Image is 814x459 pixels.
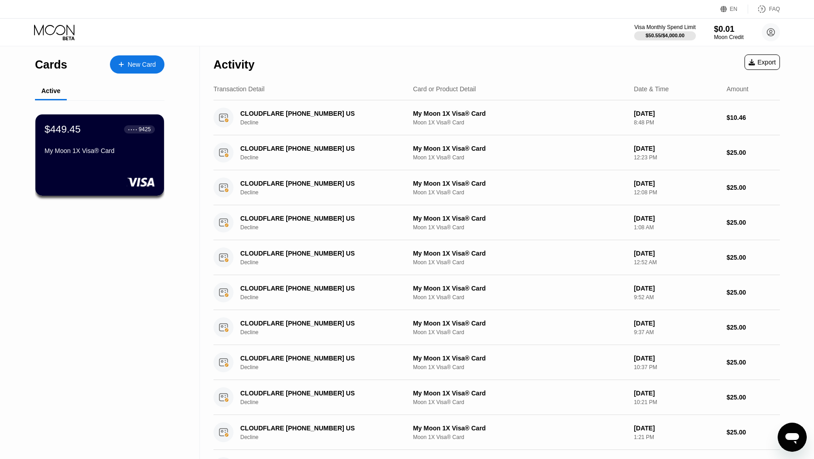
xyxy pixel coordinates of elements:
div: My Moon 1X Visa® Card [413,285,626,292]
div: Decline [240,189,413,196]
div: 9425 [139,126,151,133]
div: Amount [726,85,748,93]
div: [DATE] [634,145,719,152]
div: CLOUDFLARE [PHONE_NUMBER] USDeclineMy Moon 1X Visa® CardMoon 1X Visa® Card[DATE]12:52 AM$25.00 [213,240,780,275]
div: Decline [240,224,413,231]
div: Moon 1X Visa® Card [413,434,626,440]
div: $449.45● ● ● ●9425My Moon 1X Visa® Card [35,114,164,196]
div: $0.01 [714,25,744,34]
div: 1:21 PM [634,434,719,440]
div: $25.00 [726,254,780,261]
div: My Moon 1X Visa® Card [413,424,626,432]
div: My Moon 1X Visa® Card [413,215,626,222]
div: Export [745,54,780,70]
div: My Moon 1X Visa® Card [413,250,626,257]
div: [DATE] [634,390,719,397]
div: Date & Time [634,85,669,93]
div: My Moon 1X Visa® Card [413,110,626,117]
div: CLOUDFLARE [PHONE_NUMBER] USDeclineMy Moon 1X Visa® CardMoon 1X Visa® Card[DATE]9:37 AM$25.00 [213,310,780,345]
div: 10:21 PM [634,399,719,405]
div: CLOUDFLARE [PHONE_NUMBER] USDeclineMy Moon 1X Visa® CardMoon 1X Visa® Card[DATE]1:21 PM$25.00 [213,415,780,450]
div: [DATE] [634,180,719,187]
div: Decline [240,434,413,440]
div: 1:08 AM [634,224,719,231]
div: CLOUDFLARE [PHONE_NUMBER] US [240,320,401,327]
div: My Moon 1X Visa® Card [45,147,155,154]
div: CLOUDFLARE [PHONE_NUMBER] USDeclineMy Moon 1X Visa® CardMoon 1X Visa® Card[DATE]8:48 PM$10.46 [213,100,780,135]
div: Cards [35,58,67,71]
div: [DATE] [634,320,719,327]
div: My Moon 1X Visa® Card [413,180,626,187]
div: My Moon 1X Visa® Card [413,320,626,327]
div: FAQ [769,6,780,12]
div: Moon 1X Visa® Card [413,329,626,336]
div: Moon 1X Visa® Card [413,364,626,370]
div: [DATE] [634,285,719,292]
div: ● ● ● ● [128,128,137,131]
div: Moon Credit [714,34,744,40]
div: My Moon 1X Visa® Card [413,355,626,362]
div: Decline [240,119,413,126]
div: $10.46 [726,114,780,121]
div: CLOUDFLARE [PHONE_NUMBER] USDeclineMy Moon 1X Visa® CardMoon 1X Visa® Card[DATE]1:08 AM$25.00 [213,205,780,240]
div: New Card [110,55,164,74]
div: My Moon 1X Visa® Card [413,390,626,397]
div: CLOUDFLARE [PHONE_NUMBER] US [240,424,401,432]
div: Active [41,87,60,94]
div: $25.00 [726,429,780,436]
div: CLOUDFLARE [PHONE_NUMBER] US [240,110,401,117]
div: [DATE] [634,424,719,432]
div: New Card [128,61,156,69]
div: [DATE] [634,250,719,257]
div: CLOUDFLARE [PHONE_NUMBER] USDeclineMy Moon 1X Visa® CardMoon 1X Visa® Card[DATE]10:21 PM$25.00 [213,380,780,415]
div: Export [749,59,776,66]
div: 9:37 AM [634,329,719,336]
div: FAQ [748,5,780,14]
div: $25.00 [726,394,780,401]
div: CLOUDFLARE [PHONE_NUMBER] US [240,250,401,257]
div: $0.01Moon Credit [714,25,744,40]
div: CLOUDFLARE [PHONE_NUMBER] US [240,215,401,222]
div: 10:37 PM [634,364,719,370]
div: CLOUDFLARE [PHONE_NUMBER] US [240,390,401,397]
div: Activity [213,58,254,71]
div: CLOUDFLARE [PHONE_NUMBER] USDeclineMy Moon 1X Visa® CardMoon 1X Visa® Card[DATE]12:23 PM$25.00 [213,135,780,170]
div: Decline [240,259,413,266]
div: CLOUDFLARE [PHONE_NUMBER] USDeclineMy Moon 1X Visa® CardMoon 1X Visa® Card[DATE]12:08 PM$25.00 [213,170,780,205]
div: $25.00 [726,149,780,156]
div: My Moon 1X Visa® Card [413,145,626,152]
div: CLOUDFLARE [PHONE_NUMBER] US [240,145,401,152]
div: $25.00 [726,359,780,366]
div: Visa Monthly Spend Limit$50.55/$4,000.00 [634,24,695,40]
div: [DATE] [634,215,719,222]
div: Decline [240,399,413,405]
div: 9:52 AM [634,294,719,301]
div: CLOUDFLARE [PHONE_NUMBER] US [240,285,401,292]
div: 8:48 PM [634,119,719,126]
div: CLOUDFLARE [PHONE_NUMBER] USDeclineMy Moon 1X Visa® CardMoon 1X Visa® Card[DATE]10:37 PM$25.00 [213,345,780,380]
div: [DATE] [634,110,719,117]
div: Moon 1X Visa® Card [413,189,626,196]
div: Decline [240,154,413,161]
div: [DATE] [634,355,719,362]
div: 12:08 PM [634,189,719,196]
iframe: Button to launch messaging window [778,423,807,452]
div: Moon 1X Visa® Card [413,154,626,161]
div: CLOUDFLARE [PHONE_NUMBER] US [240,180,401,187]
div: Visa Monthly Spend Limit [634,24,695,30]
div: $449.45 [45,123,81,135]
div: $25.00 [726,219,780,226]
div: 12:23 PM [634,154,719,161]
div: $50.55 / $4,000.00 [645,33,685,38]
div: Decline [240,294,413,301]
div: Moon 1X Visa® Card [413,119,626,126]
div: $25.00 [726,289,780,296]
div: Decline [240,364,413,370]
div: CLOUDFLARE [PHONE_NUMBER] US [240,355,401,362]
div: $25.00 [726,184,780,191]
div: Transaction Detail [213,85,264,93]
div: 12:52 AM [634,259,719,266]
div: Card or Product Detail [413,85,476,93]
div: Decline [240,329,413,336]
div: EN [720,5,748,14]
